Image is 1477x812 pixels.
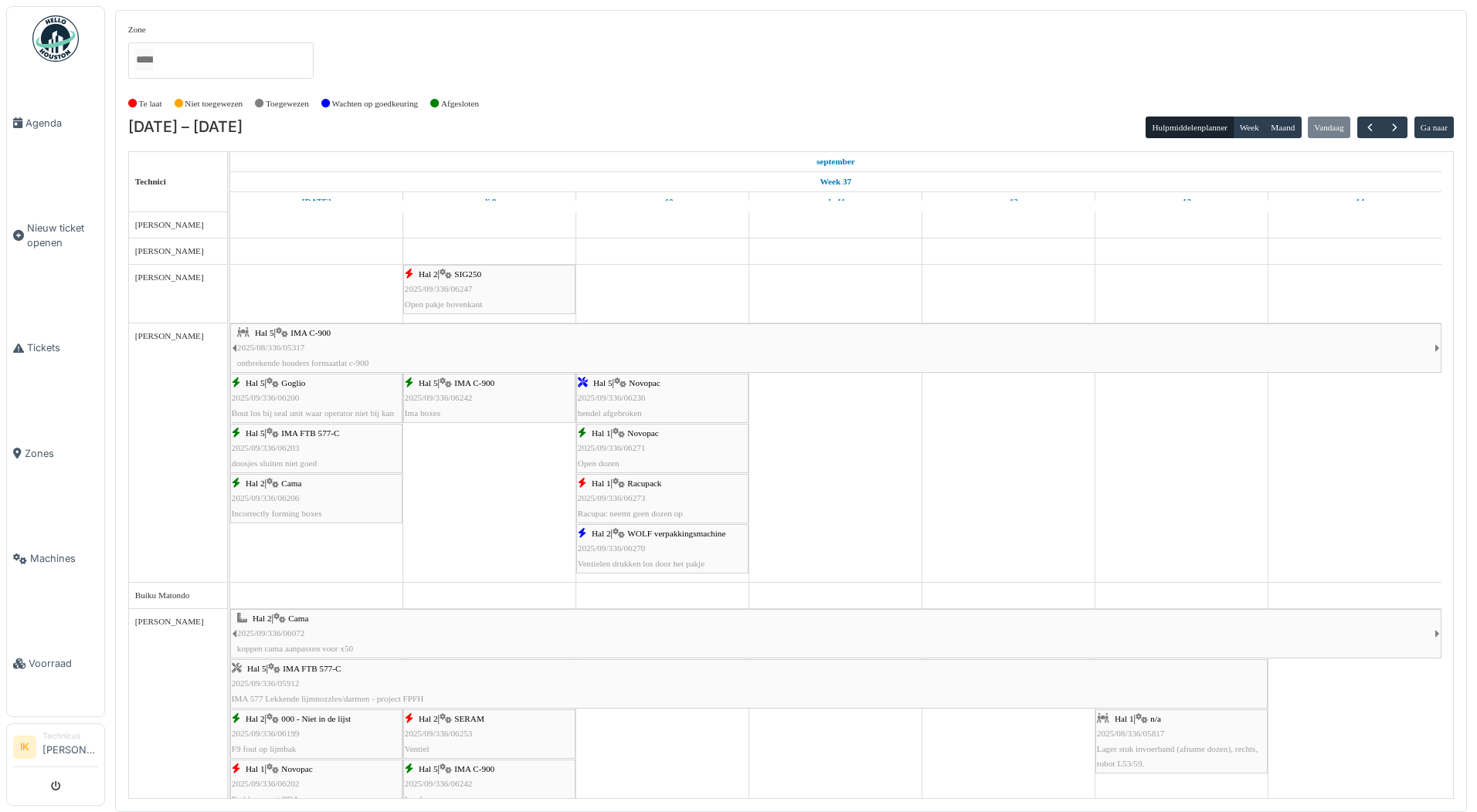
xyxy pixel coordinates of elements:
span: 2025/09/336/06247 [405,284,473,293]
span: 2025/09/336/06273 [578,493,646,502]
button: Hulpmiddelenplanner [1146,117,1234,138]
span: 2025/09/336/06253 [405,729,473,738]
div: | [232,762,401,807]
div: | [578,376,747,421]
span: 2025/09/336/06236 [578,393,646,402]
a: Nieuw ticket openen [7,175,104,296]
span: Hal 1 [246,764,265,773]
span: Hal 2 [246,714,265,723]
div: | [232,426,401,471]
span: Hal 1 [592,479,611,488]
div: | [232,376,401,421]
span: 2025/09/336/06271 [578,443,646,452]
span: Novopac [629,378,660,387]
button: Week [1233,117,1265,138]
span: 2025/08/336/05317 [237,343,305,352]
span: IMA C-900 [454,378,494,387]
span: WOLF verpakkingsmachine [627,529,725,538]
span: Hal 5 [593,378,613,387]
span: Hal 2 [592,529,611,538]
span: Novopac [627,428,658,438]
a: 8 september 2025 [298,192,335,211]
a: 9 september 2025 [479,192,501,211]
span: Hal 2 [253,614,272,623]
span: Hal 5 [255,328,274,337]
span: 2025/09/336/06072 [237,628,305,638]
span: IMA 577 Lekkende lijmnozzles/darmen - project FPFH [232,694,424,703]
a: 10 september 2025 [648,192,677,211]
span: Zones [25,446,98,461]
div: | [578,526,747,571]
label: Toegewezen [266,97,309,110]
span: Probleem met PDA [232,794,300,804]
span: Hal 2 [246,479,265,488]
a: Voorraad [7,611,104,716]
span: IMA FTB 577-C [283,664,341,673]
span: Racupack [627,479,661,488]
div: Technicus [42,730,98,742]
div: | [405,376,574,421]
span: Buiku Matondo [135,590,190,600]
span: F9 fout op lijmbak [232,744,297,753]
span: Tickets [27,340,98,355]
span: ontbrekende houders formaatlat c-900 [237,358,369,367]
span: 2025/09/336/06202 [232,779,300,788]
div: | [237,326,1435,370]
label: Afgesloten [441,97,479,110]
div: | [237,611,1435,656]
a: 13 september 2025 [1169,192,1196,211]
div: | [232,476,401,521]
span: [PERSON_NAME] [135,617,204,626]
span: 2025/09/336/06270 [578,543,646,553]
span: hendel afgebroken [578,408,642,418]
span: Open dozen [578,458,620,468]
button: Volgende [1382,117,1407,139]
span: Hal 5 [419,764,438,773]
a: Tickets [7,296,104,401]
span: 2025/09/336/06203 [232,443,300,452]
a: Agenda [7,70,104,175]
li: [PERSON_NAME] [42,730,98,763]
span: Hal 2 [419,269,438,279]
label: Niet toegewezen [185,97,243,110]
span: Nieuw ticket openen [27,221,98,250]
div: | [405,267,574,312]
span: Novopac [281,764,312,773]
span: Technici [135,177,166,186]
span: 2025/08/336/05817 [1097,729,1165,738]
button: Vandaag [1308,117,1350,138]
a: Zones [7,401,104,506]
span: [PERSON_NAME] [135,246,204,255]
span: Open pakje bovenkant [405,299,483,309]
span: doosjes sluiten niet goed [232,458,317,468]
span: IMA C-900 [290,328,331,337]
a: Week 37 [816,172,855,191]
img: Badge_color-CXgf-gQk.svg [32,15,79,62]
a: 14 september 2025 [1342,192,1369,211]
div: | [405,712,574,756]
span: Hal 1 [592,428,611,438]
span: [PERSON_NAME] [135,272,204,282]
span: Agenda [25,116,98,130]
span: n/a [1150,714,1161,723]
span: Hal 5 [246,428,265,438]
span: 2025/09/336/06200 [232,393,300,402]
span: Hal 5 [246,378,265,387]
span: Cama [288,614,308,623]
span: SERAM [454,714,484,723]
input: Alles [134,49,153,71]
a: 8 september 2025 [813,152,859,171]
span: Ventielen drukken los door het pakje [578,559,705,568]
button: Vorige [1357,117,1383,139]
span: Machines [30,551,98,566]
label: Zone [128,23,146,36]
span: SIG250 [454,269,481,279]
span: 2025/09/336/06206 [232,493,300,502]
li: IK [13,736,36,759]
button: Ga naar [1414,117,1455,138]
button: Maand [1265,117,1302,138]
span: Goglio [281,378,305,387]
div: | [578,476,747,521]
span: [PERSON_NAME] [135,331,204,340]
a: 12 september 2025 [996,192,1022,211]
